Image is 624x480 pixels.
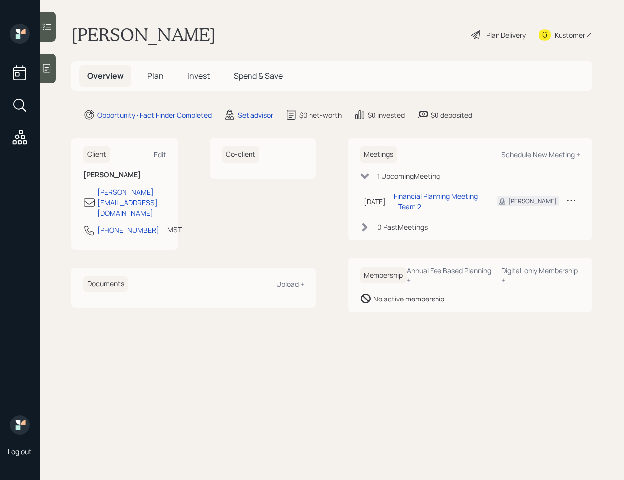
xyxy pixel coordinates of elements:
div: Annual Fee Based Planning + [407,266,494,285]
div: [PERSON_NAME][EMAIL_ADDRESS][DOMAIN_NAME] [97,187,166,218]
h6: Co-client [222,146,259,163]
span: Invest [187,70,210,81]
div: Set advisor [238,110,273,120]
div: 0 Past Meeting s [377,222,428,232]
div: $0 deposited [431,110,472,120]
div: [DATE] [364,196,386,207]
h6: Meetings [360,146,397,163]
div: $0 invested [368,110,405,120]
div: Upload + [276,279,304,289]
div: Digital-only Membership + [501,266,580,285]
h6: [PERSON_NAME] [83,171,166,179]
div: Financial Planning Meeting - Team 2 [394,191,481,212]
div: $0 net-worth [299,110,342,120]
div: No active membership [374,294,444,304]
span: Overview [87,70,124,81]
div: Opportunity · Fact Finder Completed [97,110,212,120]
div: Kustomer [555,30,585,40]
div: Log out [8,447,32,456]
span: Spend & Save [234,70,283,81]
h1: [PERSON_NAME] [71,24,216,46]
div: MST [167,224,182,235]
h6: Documents [83,276,128,292]
h6: Membership [360,267,407,284]
div: Schedule New Meeting + [501,150,580,159]
span: Plan [147,70,164,81]
div: Edit [154,150,166,159]
div: [PHONE_NUMBER] [97,225,159,235]
h6: Client [83,146,110,163]
div: [PERSON_NAME] [508,197,557,206]
img: retirable_logo.png [10,415,30,435]
div: Plan Delivery [486,30,526,40]
div: 1 Upcoming Meeting [377,171,440,181]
